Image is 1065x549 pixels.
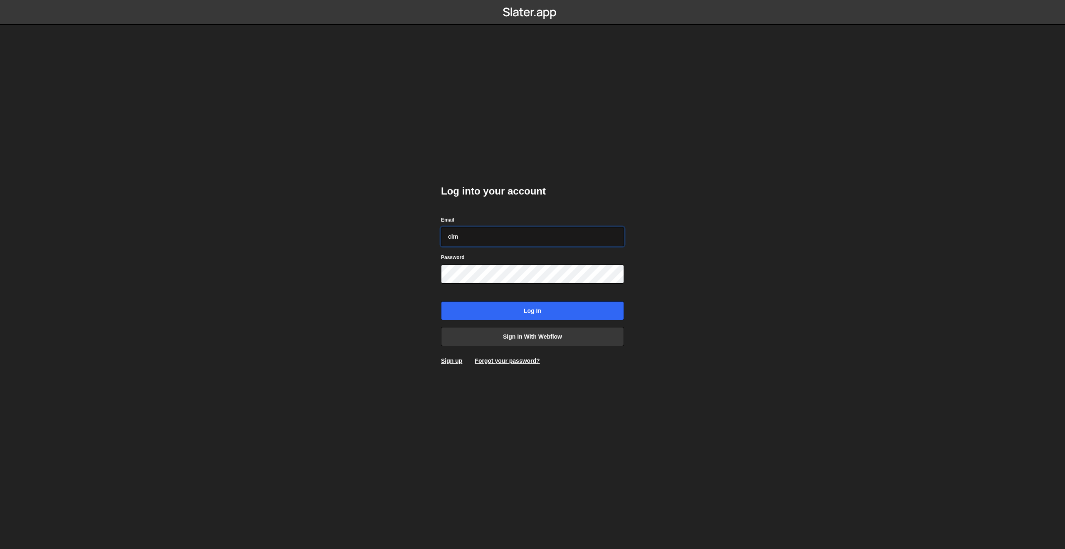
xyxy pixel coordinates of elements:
[441,185,624,198] h2: Log into your account
[441,327,624,346] a: Sign in with Webflow
[441,216,454,224] label: Email
[441,253,465,262] label: Password
[475,357,540,364] a: Forgot your password?
[441,301,624,320] input: Log in
[441,357,462,364] a: Sign up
